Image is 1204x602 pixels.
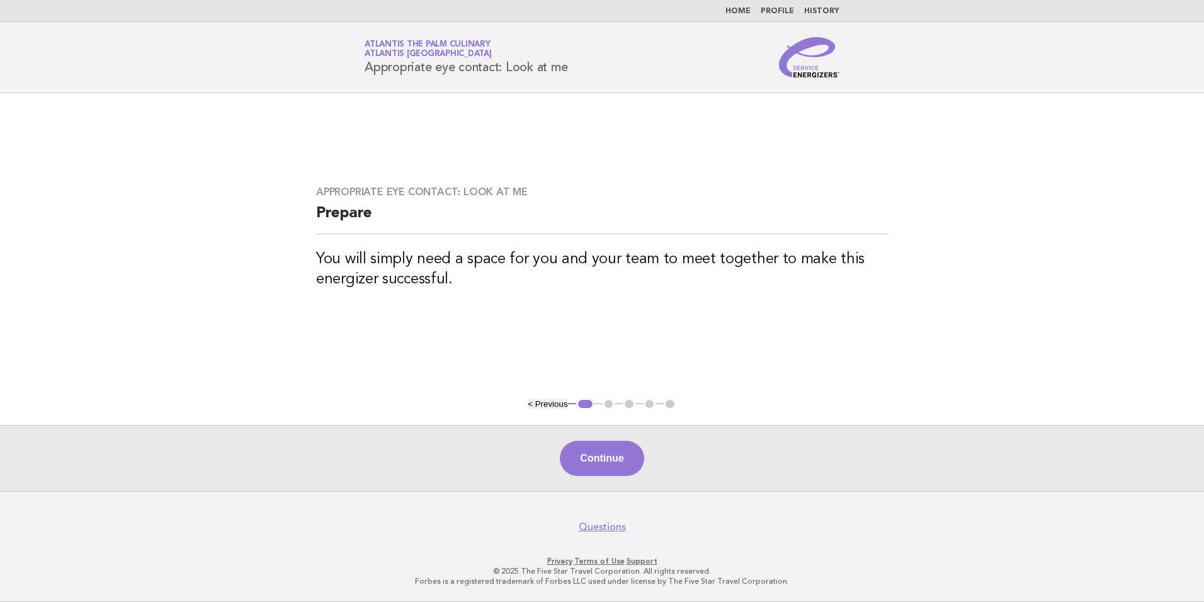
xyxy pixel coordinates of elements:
p: © 2025 The Five Star Travel Corporation. All rights reserved. [217,566,987,576]
h2: Prepare [316,203,888,234]
button: < Previous [528,399,567,409]
p: · · [217,556,987,566]
img: Service Energizers [779,37,839,77]
a: Privacy [547,557,572,565]
a: Support [627,557,657,565]
a: Profile [761,8,794,15]
button: Continue [560,441,644,476]
p: Forbes is a registered trademark of Forbes LLC used under license by The Five Star Travel Corpora... [217,576,987,586]
a: History [804,8,839,15]
a: Questions [579,521,626,533]
a: Atlantis The Palm CulinaryAtlantis [GEOGRAPHIC_DATA] [365,40,492,58]
a: Home [725,8,751,15]
a: Terms of Use [574,557,625,565]
h3: You will simply need a space for you and your team to meet together to make this energizer succes... [316,249,888,290]
button: 1 [576,398,594,411]
h1: Appropriate eye contact: Look at me [365,41,567,74]
span: Atlantis [GEOGRAPHIC_DATA] [365,50,492,59]
h3: Appropriate eye contact: Look at me [316,186,888,198]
